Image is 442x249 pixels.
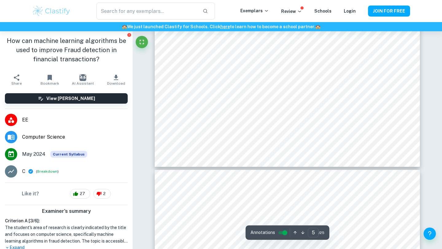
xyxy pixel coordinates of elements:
[70,189,90,199] div: 27
[1,23,441,30] h6: We just launched Clastify for Schools. Click to learn how to become a school partner.
[11,81,22,86] span: Share
[96,2,198,20] input: Search for any exemplars...
[33,71,66,88] button: Bookmark
[136,36,148,48] button: Fullscreen
[5,36,128,64] h1: How can machine learning algorithms be used to improve Fraud detection in financial transactions?
[22,190,39,197] h6: Like it?
[5,93,128,104] button: View [PERSON_NAME]
[424,228,436,240] button: Help and Feedback
[93,189,111,199] div: 2
[250,229,275,236] span: Annotations
[100,191,109,197] span: 2
[314,9,331,13] a: Schools
[122,24,127,29] span: 🏫
[22,116,128,124] span: EE
[5,224,128,244] h1: The student's area of research is clearly indicated by the title and focuses on computer science,...
[32,5,71,17] img: Clastify logo
[36,169,59,174] span: ( )
[281,8,302,15] p: Review
[22,133,128,141] span: Computer Science
[5,217,128,224] h6: Criterion A [ 3 / 6 ]:
[127,33,131,37] button: Report issue
[99,71,133,88] button: Download
[46,95,95,102] h6: View [PERSON_NAME]
[41,81,59,86] span: Bookmark
[50,151,87,158] span: Current Syllabus
[37,169,57,174] button: Breakdown
[76,191,88,197] span: 27
[22,168,25,175] p: C
[240,7,269,14] p: Exemplars
[107,81,125,86] span: Download
[315,24,320,29] span: 🏫
[79,74,86,81] img: AI Assistant
[2,208,130,215] h6: Examiner's summary
[220,24,230,29] a: here
[50,151,87,158] div: This exemplar is based on the current syllabus. Feel free to refer to it for inspiration/ideas wh...
[368,6,410,17] button: JOIN FOR FREE
[319,230,324,236] span: / 25
[22,151,45,158] span: May 2024
[66,71,99,88] button: AI Assistant
[72,81,94,86] span: AI Assistant
[344,9,356,13] a: Login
